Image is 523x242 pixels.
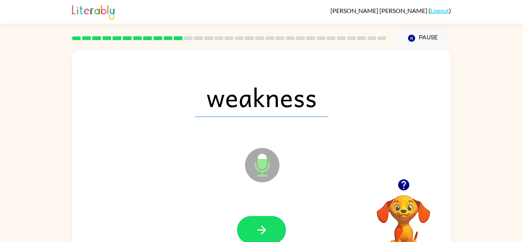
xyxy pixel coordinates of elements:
[72,3,114,20] img: Literably
[396,29,451,47] button: Pause
[330,7,451,14] div: ( )
[330,7,428,14] span: [PERSON_NAME] [PERSON_NAME]
[430,7,449,14] a: Logout
[195,77,329,117] span: weakness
